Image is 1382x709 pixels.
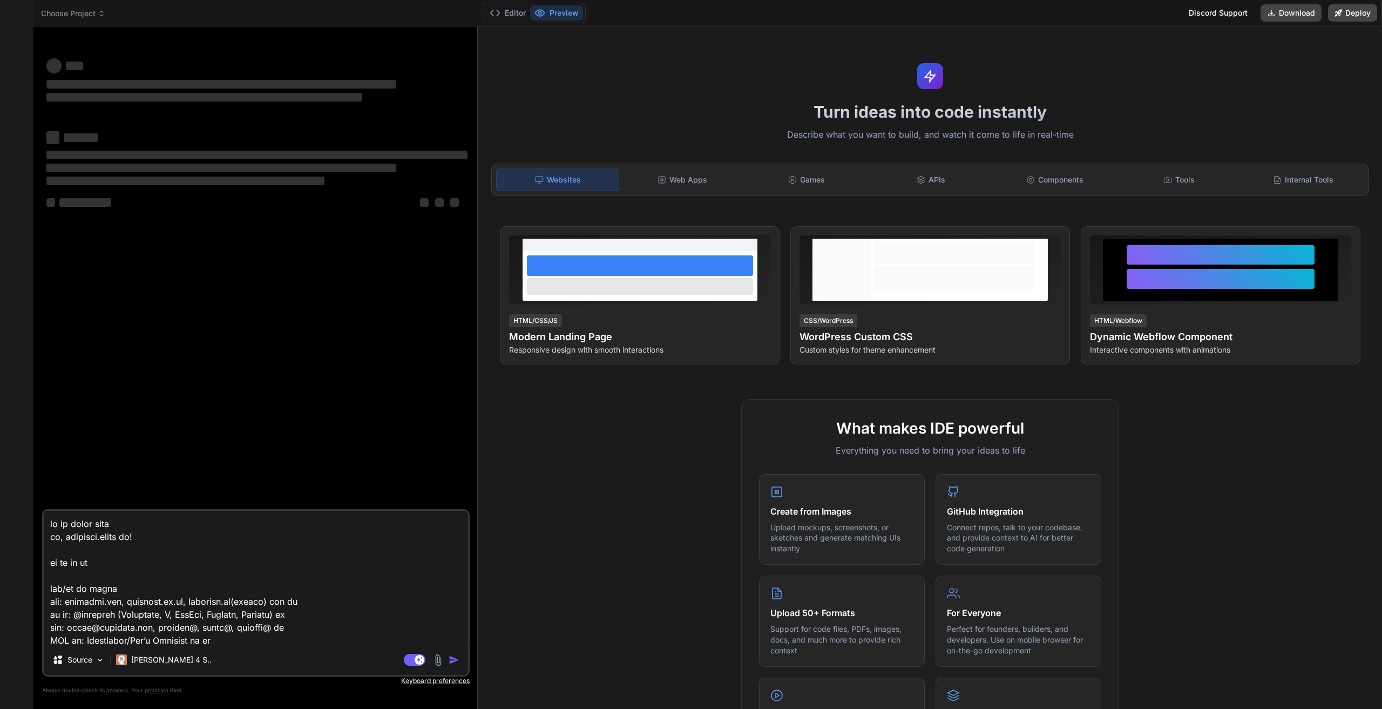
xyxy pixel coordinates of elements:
div: HTML/CSS/JS [509,314,562,327]
span: ‌ [46,198,55,207]
h4: GitHub Integration [947,505,1090,518]
span: Choose Project [41,8,105,19]
p: Source [67,654,92,665]
textarea: lo ip dolor sita co, adipisci.elits do! ei te in ut lab/et do magna ali: enimadmi.ven, quisnost.e... [44,511,468,645]
div: Tools [1118,168,1240,191]
h4: For Everyone [947,606,1090,619]
span: ‌ [46,151,468,159]
span: ‌ [59,198,111,207]
h4: Upload 50+ Formats [770,606,913,619]
img: icon [449,654,459,665]
span: ‌ [66,62,83,70]
span: ‌ [46,131,59,144]
div: Games [746,168,868,191]
div: Web Apps [621,168,743,191]
h4: Dynamic Webflow Component [1090,329,1351,345]
p: Perfect for founders, builders, and developers. Use on mobile browser for on-the-go development [947,624,1090,656]
h4: Modern Landing Page [509,329,770,345]
span: ‌ [64,133,98,142]
p: Responsive design with smooth interactions [509,345,770,355]
button: Preview [530,5,583,21]
h4: WordPress Custom CSS [800,329,1061,345]
button: Deploy [1328,4,1377,22]
h1: Turn ideas into code instantly [485,102,1376,121]
div: HTML/Webflow [1090,314,1147,327]
div: Internal Tools [1242,168,1364,191]
button: Editor [485,5,530,21]
p: Always double-check its answers. Your in Bind [42,685,470,696]
p: Keyboard preferences [42,677,470,685]
span: ‌ [450,198,459,207]
p: Connect repos, talk to your codebase, and provide context to AI for better code generation [947,522,1090,554]
h4: Create from Images [770,505,913,518]
div: APIs [870,168,992,191]
div: Components [994,168,1116,191]
span: ‌ [46,177,324,185]
div: Websites [496,168,619,191]
span: ‌ [46,93,362,102]
p: Interactive components with animations [1090,345,1351,355]
span: privacy [145,687,164,693]
p: Upload mockups, screenshots, or sketches and generate matching UIs instantly [770,522,913,554]
p: [PERSON_NAME] 4 S.. [131,654,212,665]
p: Describe what you want to build, and watch it come to life in real-time [485,128,1376,142]
span: ‌ [46,164,396,172]
p: Custom styles for theme enhancement [800,345,1061,355]
span: ‌ [420,198,429,207]
img: attachment [432,654,444,666]
span: ‌ [435,198,444,207]
p: Everything you need to bring your ideas to life [759,444,1101,457]
div: Discord Support [1182,4,1254,22]
h2: What makes IDE powerful [759,417,1101,440]
span: ‌ [46,58,62,73]
img: Pick Models [96,656,105,665]
span: ‌ [46,80,396,89]
div: CSS/WordPress [800,314,857,327]
img: Claude 4 Sonnet [116,654,127,665]
p: Support for code files, PDFs, images, docs, and much more to provide rich context [770,624,913,656]
button: Download [1261,4,1322,22]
